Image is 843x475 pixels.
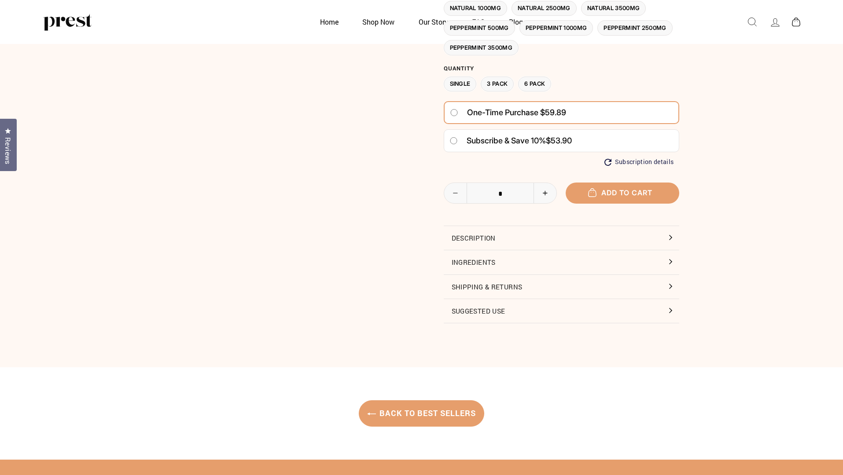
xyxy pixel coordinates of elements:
[444,65,679,72] label: Quantity
[444,1,508,16] label: Natural 1000MG
[467,105,566,121] span: One-time purchase $59.89
[351,13,405,30] a: Shop Now
[534,183,556,203] button: Increase item quantity by one
[604,158,674,166] button: Subscription details
[512,1,577,16] label: Natural 2500MG
[444,275,679,299] button: Shipping & Returns
[518,77,551,92] label: 6 Pack
[444,20,515,36] label: Peppermint 500MG
[467,136,546,145] span: Subscribe & save 10%
[566,183,679,203] button: Add to cart
[450,109,458,116] input: One-time purchase $59.89
[615,158,674,166] span: Subscription details
[449,137,458,144] input: Subscribe & save 10%$53.90
[2,137,14,164] span: Reviews
[581,1,646,16] label: Natural 3500MG
[444,250,679,274] button: Ingredients
[519,20,593,36] label: Peppermint 1000MG
[481,77,514,92] label: 3 Pack
[444,299,679,323] button: Suggested Use
[444,183,557,204] input: quantity
[309,13,350,30] a: Home
[546,136,572,145] span: $53.90
[444,40,519,55] label: Peppermint 3500MG
[408,13,459,30] a: Our Story
[593,188,652,197] span: Add to cart
[444,183,467,203] button: Reduce item quantity by one
[444,77,477,92] label: Single
[43,13,92,31] img: PREST ORGANICS
[309,13,534,30] ul: Primary
[597,20,673,36] label: Peppermint 2500MG
[359,400,484,427] a: Back to Best Sellers
[444,226,679,250] button: Description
